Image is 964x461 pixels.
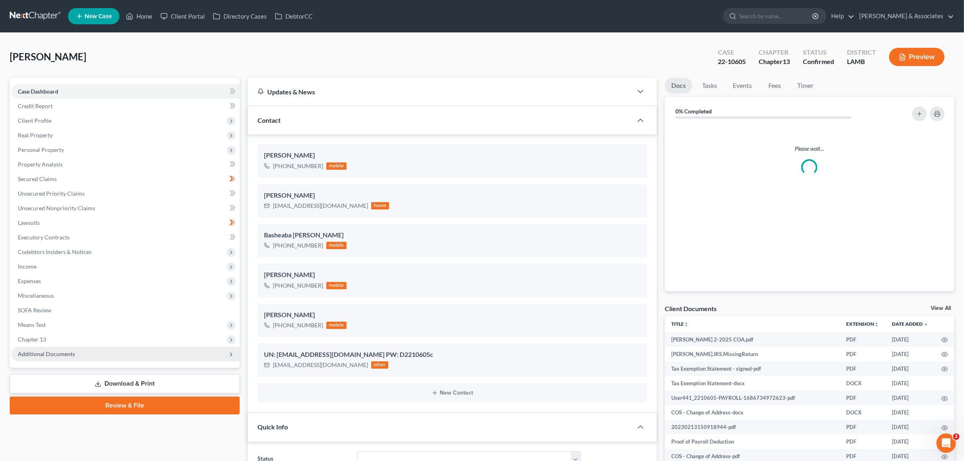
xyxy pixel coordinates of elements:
span: Case Dashboard [18,88,58,95]
strong: 0% Completed [675,108,712,115]
a: Client Portal [156,9,209,23]
div: other [371,361,388,369]
div: 22-10605 [718,57,746,66]
div: [PERSON_NAME] [264,310,640,320]
i: unfold_more [874,322,879,327]
td: [DATE] [885,347,935,361]
td: [DATE] [885,391,935,405]
a: Titleunfold_more [671,321,689,327]
td: [DATE] [885,420,935,434]
div: Client Documents [665,304,717,313]
td: PDF [840,361,885,376]
a: Executory Contracts [11,230,240,245]
span: Miscellaneous [18,292,54,299]
a: Unsecured Priority Claims [11,186,240,201]
div: mobile [326,322,347,329]
td: [DATE] [885,434,935,449]
div: mobile [326,242,347,249]
span: Codebtors Insiders & Notices [18,248,92,255]
td: PDF [840,434,885,449]
td: PDF [840,347,885,361]
a: Home [122,9,156,23]
a: Directory Cases [209,9,271,23]
span: Unsecured Nonpriority Claims [18,205,95,211]
i: expand_more [924,322,928,327]
a: Review & File [10,397,240,414]
a: SOFA Review [11,303,240,318]
td: DOCX [840,376,885,391]
a: Case Dashboard [11,84,240,99]
button: New Contact [264,390,640,396]
div: home [371,202,389,209]
td: Tax Exemption Statement - signed-pdf [665,361,840,376]
div: UN: [EMAIL_ADDRESS][DOMAIN_NAME] PW: D2210605c [264,350,640,360]
a: Help [827,9,854,23]
a: Timer [791,78,820,94]
td: [DATE] [885,361,935,376]
span: Income [18,263,36,270]
span: New Case [85,13,112,19]
td: [DATE] [885,332,935,347]
span: [PERSON_NAME] [10,51,86,62]
div: [PERSON_NAME] [264,191,640,201]
span: Executory Contracts [18,234,70,241]
a: Extensionunfold_more [846,321,879,327]
span: Secured Claims [18,175,57,182]
div: Case [718,48,746,57]
span: SOFA Review [18,307,51,314]
td: COS - Change of Address-docx [665,405,840,420]
td: [DATE] [885,405,935,420]
span: Lawsuits [18,219,40,226]
div: Basheaba [PERSON_NAME] [264,230,640,240]
span: Client Profile [18,117,51,124]
p: Please wait... [671,145,948,153]
a: [PERSON_NAME] & Associates [855,9,954,23]
td: [PERSON_NAME] 2-2025 COA.pdf [665,332,840,347]
div: Chapter [759,48,790,57]
td: PDF [840,332,885,347]
input: Search by name... [739,9,813,23]
td: DOCX [840,405,885,420]
td: 20230213150918944-pdf [665,420,840,434]
div: Updates & News [257,88,622,96]
a: DebtorCC [271,9,317,23]
td: Tax Exemption Statement-docx [665,376,840,391]
td: [PERSON_NAME].IRS.MissingReturn [665,347,840,361]
span: Quick Info [257,423,288,431]
span: 13 [783,58,790,65]
span: Expenses [18,277,41,284]
a: Tasks [696,78,724,94]
div: [EMAIL_ADDRESS][DOMAIN_NAME] [273,202,368,210]
td: User441_2210605-PAYROLL-1686734972623-pdf [665,391,840,405]
span: Property Analysis [18,161,63,168]
span: Personal Property [18,146,64,153]
td: PDF [840,391,885,405]
div: [PERSON_NAME] [264,151,640,160]
div: [EMAIL_ADDRESS][DOMAIN_NAME] [273,361,368,369]
div: mobile [326,282,347,289]
a: Download & Print [10,374,240,393]
div: [PHONE_NUMBER] [273,241,323,250]
button: Preview [889,48,945,66]
td: [DATE] [885,376,935,391]
div: [PHONE_NUMBER] [273,162,323,170]
div: [PERSON_NAME] [264,270,640,280]
a: Docs [665,78,692,94]
a: Fees [762,78,788,94]
a: Unsecured Nonpriority Claims [11,201,240,216]
a: Secured Claims [11,172,240,186]
a: Property Analysis [11,157,240,172]
span: Additional Documents [18,350,75,357]
a: Events [727,78,759,94]
a: Lawsuits [11,216,240,230]
div: [PHONE_NUMBER] [273,321,323,329]
td: PDF [840,420,885,434]
a: Credit Report [11,99,240,113]
div: Status [803,48,834,57]
iframe: Intercom live chat [936,433,956,453]
span: Credit Report [18,102,53,109]
span: Means Test [18,321,46,328]
i: unfold_more [684,322,689,327]
a: Date Added expand_more [892,321,928,327]
div: mobile [326,162,347,170]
